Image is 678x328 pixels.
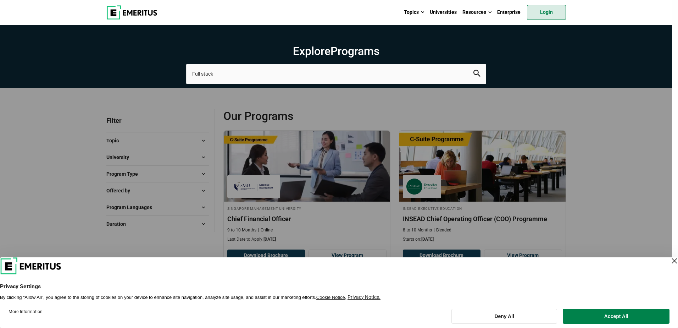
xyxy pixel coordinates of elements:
[473,70,480,78] button: search
[186,44,486,58] h1: Explore
[473,72,480,78] a: search
[186,64,486,84] input: search-page
[330,44,379,58] span: Programs
[527,5,566,20] a: Login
